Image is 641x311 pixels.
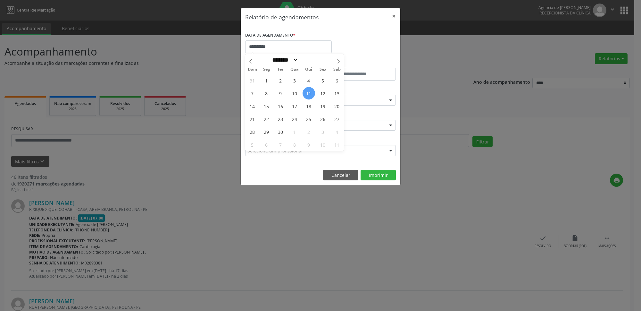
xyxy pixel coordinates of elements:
span: Setembro 11, 2025 [303,87,315,99]
span: Agosto 31, 2025 [246,74,259,87]
span: Setembro 22, 2025 [260,113,273,125]
span: Setembro 7, 2025 [246,87,259,99]
span: Outubro 7, 2025 [274,138,287,151]
span: Seg [259,67,273,72]
span: Setembro 18, 2025 [303,100,315,112]
span: Setembro 5, 2025 [317,74,329,87]
h5: Relatório de agendamentos [245,13,319,21]
span: Setembro 24, 2025 [288,113,301,125]
span: Setembro 8, 2025 [260,87,273,99]
span: Outubro 6, 2025 [260,138,273,151]
span: Outubro 2, 2025 [303,125,315,138]
span: Setembro 16, 2025 [274,100,287,112]
label: ATÉ [322,58,396,68]
span: Sáb [330,67,344,72]
input: Year [298,56,319,63]
button: Cancelar [323,170,358,181]
span: Setembro 23, 2025 [274,113,287,125]
span: Setembro 14, 2025 [246,100,259,112]
span: Setembro 27, 2025 [331,113,343,125]
span: Sex [316,67,330,72]
button: Close [387,8,400,24]
span: Setembro 12, 2025 [317,87,329,99]
span: Setembro 19, 2025 [317,100,329,112]
span: Outubro 3, 2025 [317,125,329,138]
span: Outubro 8, 2025 [288,138,301,151]
span: Setembro 13, 2025 [331,87,343,99]
span: Setembro 9, 2025 [274,87,287,99]
span: Setembro 29, 2025 [260,125,273,138]
span: Setembro 26, 2025 [317,113,329,125]
span: Setembro 2, 2025 [274,74,287,87]
span: Outubro 10, 2025 [317,138,329,151]
span: Setembro 1, 2025 [260,74,273,87]
span: Outubro 1, 2025 [288,125,301,138]
span: Setembro 10, 2025 [288,87,301,99]
span: Outubro 11, 2025 [331,138,343,151]
button: Imprimir [361,170,396,181]
span: Outubro 9, 2025 [303,138,315,151]
span: Setembro 20, 2025 [331,100,343,112]
span: Setembro 17, 2025 [288,100,301,112]
span: Setembro 30, 2025 [274,125,287,138]
span: Setembro 15, 2025 [260,100,273,112]
span: Dom [245,67,259,72]
span: Setembro 6, 2025 [331,74,343,87]
span: Setembro 21, 2025 [246,113,259,125]
span: Outubro 5, 2025 [246,138,259,151]
select: Month [270,56,298,63]
span: Outubro 4, 2025 [331,125,343,138]
span: Qua [287,67,302,72]
span: Setembro 4, 2025 [303,74,315,87]
span: Setembro 28, 2025 [246,125,259,138]
span: Setembro 25, 2025 [303,113,315,125]
span: Setembro 3, 2025 [288,74,301,87]
span: Ter [273,67,287,72]
label: DATA DE AGENDAMENTO [245,30,296,40]
span: Qui [302,67,316,72]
